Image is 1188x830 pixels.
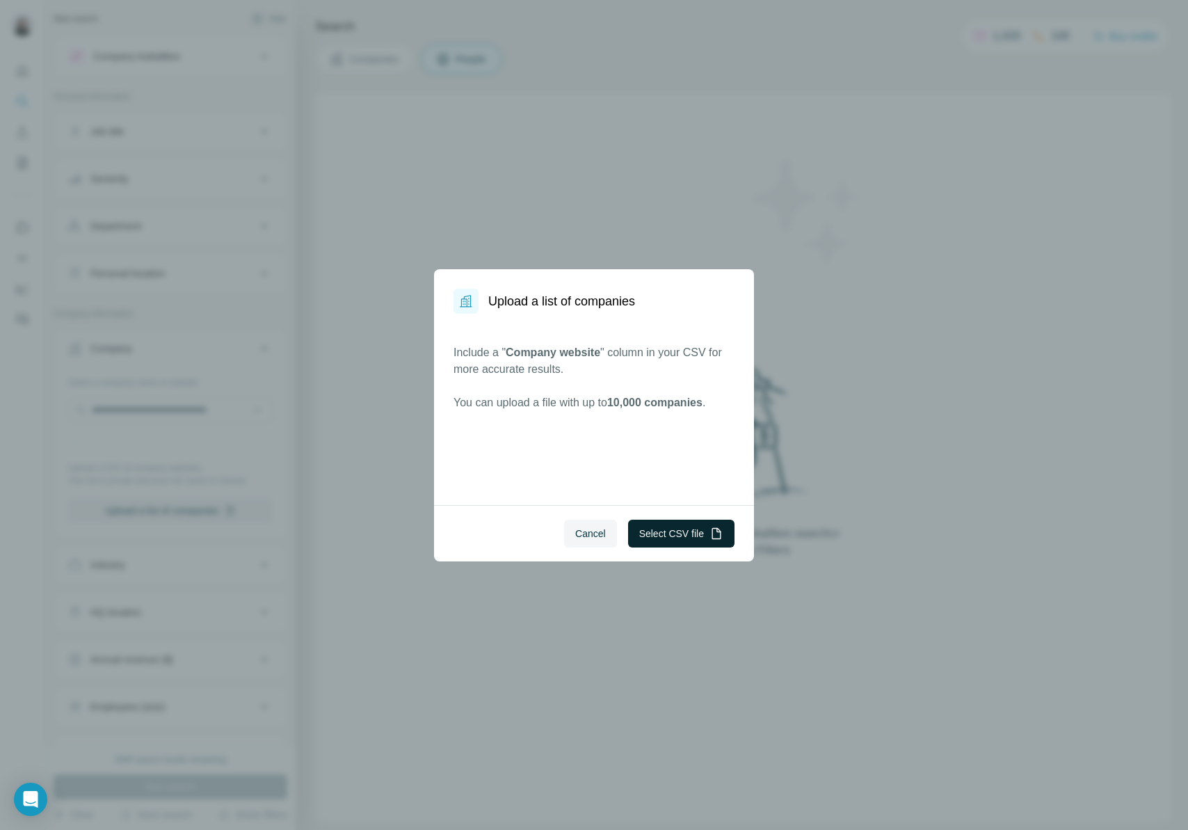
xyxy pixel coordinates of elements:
[564,520,617,548] button: Cancel
[453,394,735,411] p: You can upload a file with up to .
[575,527,606,541] span: Cancel
[14,783,47,816] div: Open Intercom Messenger
[628,520,735,548] button: Select CSV file
[453,344,735,378] p: Include a " " column in your CSV for more accurate results.
[488,292,635,311] h1: Upload a list of companies
[607,397,703,408] span: 10,000 companies
[506,346,600,358] span: Company website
